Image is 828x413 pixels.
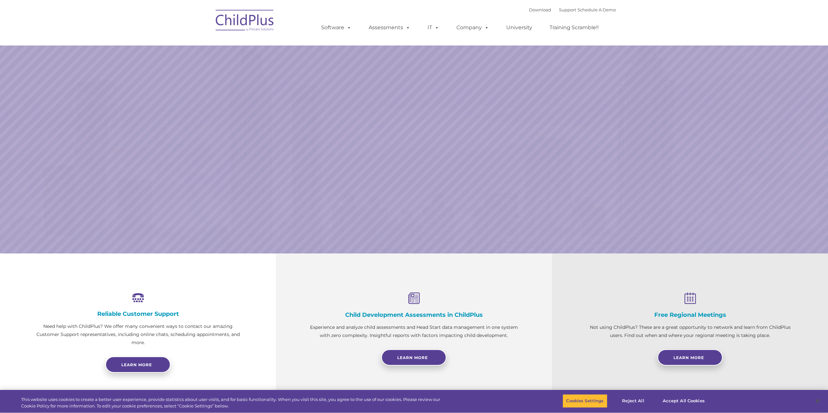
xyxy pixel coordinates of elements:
[105,356,170,373] a: Learn more
[659,394,708,408] button: Accept All Cookies
[613,394,654,408] button: Reject All
[33,322,243,347] p: Need help with ChildPlus? We offer many convenient ways to contact our amazing Customer Support r...
[810,394,825,408] button: Close
[585,323,795,340] p: Not using ChildPlus? These are a great opportunity to network and learn from ChildPlus users. Fin...
[421,21,446,34] a: IT
[121,362,152,367] span: Learn more
[362,21,417,34] a: Assessments
[543,21,605,34] a: Training Scramble!!
[381,349,446,366] a: Learn More
[500,21,539,34] a: University
[315,21,358,34] a: Software
[308,323,519,340] p: Experience and analyze child assessments and Head Start data management in one system with zero c...
[563,394,607,408] button: Cookies Settings
[397,355,428,360] span: Learn More
[563,247,700,283] a: Learn More
[21,396,455,409] div: This website uses cookies to create a better user experience, provide statistics about user visit...
[559,7,576,12] a: Support
[658,349,723,366] a: Learn More
[212,5,278,38] img: ChildPlus by Procare Solutions
[529,7,551,12] a: Download
[450,21,495,34] a: Company
[529,7,616,12] font: |
[673,355,704,360] span: Learn More
[33,310,243,317] h4: Reliable Customer Support
[585,311,795,318] h4: Free Regional Meetings
[308,311,519,318] h4: Child Development Assessments in ChildPlus
[577,7,616,12] a: Schedule A Demo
